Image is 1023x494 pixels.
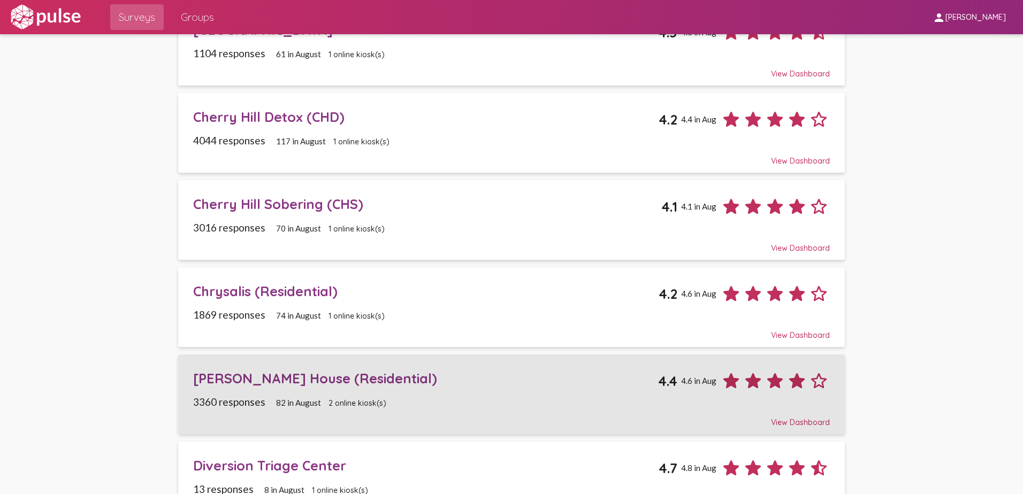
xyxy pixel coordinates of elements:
span: [PERSON_NAME] [945,13,1006,22]
a: [PERSON_NAME] House (Residential)4.44.6 in Aug3360 responses82 in August2 online kiosk(s)View Das... [178,354,844,434]
mat-icon: person [933,11,945,24]
a: Groups [172,4,223,30]
span: Surveys [119,7,155,27]
span: 1 online kiosk(s) [329,224,385,234]
span: 70 in August [276,223,321,233]
span: 82 in August [276,398,321,407]
span: 1104 responses [193,47,265,59]
span: 4.8 in Aug [681,463,716,473]
div: Diversion Triage Center [193,457,659,474]
div: Cherry Hill Detox (CHD) [193,109,659,125]
a: Cherry Hill Sobering (CHS)4.14.1 in Aug3016 responses70 in August1 online kiosk(s)View Dashboard [178,180,844,260]
img: white-logo.svg [9,4,82,30]
div: View Dashboard [193,321,830,340]
a: [GEOGRAPHIC_DATA]4.54.3 in Aug1104 responses61 in August1 online kiosk(s)View Dashboard [178,6,844,86]
a: Chrysalis (Residential)4.24.6 in Aug1869 responses74 in August1 online kiosk(s)View Dashboard [178,267,844,347]
span: 1 online kiosk(s) [329,50,385,59]
a: Surveys [110,4,164,30]
span: 1869 responses [193,308,265,321]
span: 4044 responses [193,134,265,146]
span: 4.7 [659,460,677,476]
span: 4.2 [659,111,677,128]
span: 4.1 in Aug [681,202,716,211]
a: Cherry Hill Detox (CHD)4.24.4 in Aug4044 responses117 in August1 online kiosk(s)View Dashboard [178,93,844,173]
span: 4.6 in Aug [681,376,716,385]
span: 1 online kiosk(s) [333,137,390,146]
span: 4.2 [659,285,677,302]
div: View Dashboard [193,146,830,166]
span: 61 in August [276,49,321,59]
span: 4.6 in Aug [681,289,716,298]
span: Groups [181,7,214,27]
button: [PERSON_NAME] [924,7,1014,27]
div: Chrysalis (Residential) [193,283,659,299]
span: 4.4 in Aug [681,114,716,124]
span: 3016 responses [193,221,265,234]
span: 2 online kiosk(s) [329,398,386,408]
span: 1 online kiosk(s) [329,311,385,321]
div: View Dashboard [193,408,830,427]
div: Cherry Hill Sobering (CHS) [193,196,662,212]
span: 4.4 [658,373,677,389]
span: 74 in August [276,311,321,320]
span: 117 in August [276,136,326,146]
div: View Dashboard [193,59,830,79]
span: 4.1 [661,198,677,215]
span: 3360 responses [193,396,265,408]
div: [PERSON_NAME] House (Residential) [193,370,659,387]
div: View Dashboard [193,234,830,253]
